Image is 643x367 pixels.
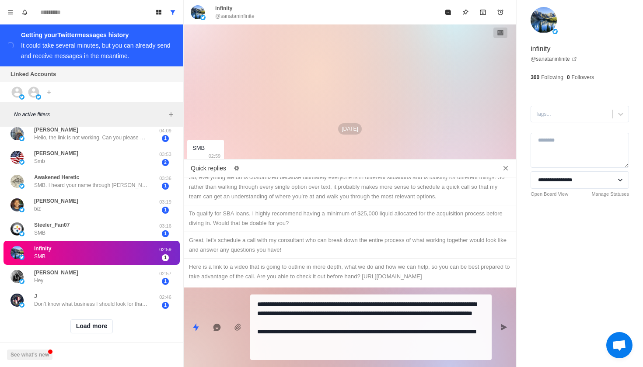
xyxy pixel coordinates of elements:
img: picture [19,302,24,308]
p: Smb [34,157,45,165]
div: Great, let’s schedule a call with my consultant who can break down the entire process of what wor... [189,235,511,255]
button: Notifications [17,5,31,19]
a: @sanataninfinite [531,55,577,63]
button: Add account [44,87,54,97]
button: See what's new [7,350,52,360]
button: Show all conversations [166,5,180,19]
img: picture [10,175,24,188]
a: Open Board View [531,190,568,198]
p: Quick replies [191,164,226,173]
button: Archive [474,3,492,21]
div: To qualify for SBA loans, I highly recommend having a minimum of $25,000 liquid allocated for the... [189,209,511,228]
img: picture [10,222,24,235]
img: picture [10,198,24,211]
div: It could take several minutes, but you can already send and receive messages in the meantime. [21,42,171,59]
p: infinity [531,44,550,54]
img: picture [19,207,24,212]
p: infinity [34,245,51,253]
p: 02:59 [209,151,221,161]
span: 1 [162,207,169,214]
button: Quick replies [187,319,205,336]
img: picture [36,94,41,100]
button: Close quick replies [499,161,513,175]
p: 360 [531,73,539,81]
img: picture [191,5,205,19]
p: Linked Accounts [10,70,56,79]
p: No active filters [14,111,166,118]
img: picture [19,159,24,165]
p: Awakened Heretic [34,173,79,181]
p: 03:53 [154,151,176,158]
p: [DATE] [338,123,362,135]
p: Following [541,73,563,81]
div: So, everything we do is customized because ultimately everyone is in different situations and is ... [189,173,511,201]
button: Load more [70,319,113,333]
div: Getting your Twitter messages history [21,30,173,40]
p: 04:09 [154,127,176,135]
p: SMB [34,229,45,237]
img: picture [10,294,24,307]
p: [PERSON_NAME] [34,149,78,157]
button: Add filters [166,109,176,120]
img: picture [10,246,24,259]
p: 02:59 [154,246,176,253]
button: Edit quick replies [230,161,244,175]
button: Send message [495,319,513,336]
span: 1 [162,302,169,309]
img: picture [200,15,206,20]
p: SMB [34,253,45,260]
div: SMB [192,143,205,153]
a: Manage Statuses [591,190,629,198]
img: picture [10,151,24,164]
img: picture [531,7,557,33]
img: picture [19,231,24,236]
p: [PERSON_NAME] [34,197,78,205]
button: Add media [229,319,247,336]
button: Board View [152,5,166,19]
button: Menu [3,5,17,19]
p: Don’t know what business I should look for that might be of interest enough to be successful at it. [34,300,148,308]
img: picture [19,183,24,189]
p: 02:46 [154,294,176,301]
a: Open chat [606,332,633,358]
p: 03:16 [154,222,176,230]
p: infinity [215,4,232,12]
span: 1 [162,278,169,285]
span: 2 [162,159,169,166]
p: biz [34,205,41,213]
p: Steeler_Fan07 [34,221,70,229]
button: Add reminder [492,3,509,21]
p: [PERSON_NAME] [34,269,78,277]
p: 03:19 [154,198,176,206]
p: Hello, the link is not working. Can you please send a new link? [34,134,148,142]
span: 1 [162,254,169,261]
span: 1 [162,230,169,237]
span: 1 [162,183,169,190]
img: picture [552,29,558,34]
img: picture [10,127,24,140]
p: Hey [34,277,43,284]
button: Pin [457,3,474,21]
p: 03:36 [154,175,176,182]
p: 02:57 [154,270,176,277]
p: J [34,292,37,300]
button: Reply with AI [208,319,226,336]
p: Followers [572,73,594,81]
p: [PERSON_NAME] [34,126,78,134]
img: picture [19,255,24,260]
p: SMB. I heard your name through [PERSON_NAME] live Q &amp;A. How do I take the next step with you ... [34,181,148,189]
button: Mark as read [439,3,457,21]
p: 0 [567,73,570,81]
img: picture [19,279,24,284]
span: 1 [162,135,169,142]
div: Here is a link to a video that is going to outline in more depth, what we do and how we can help,... [189,262,511,281]
img: picture [19,94,24,100]
img: picture [10,270,24,283]
img: picture [19,136,24,141]
p: @sanataninfinite [215,12,255,20]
